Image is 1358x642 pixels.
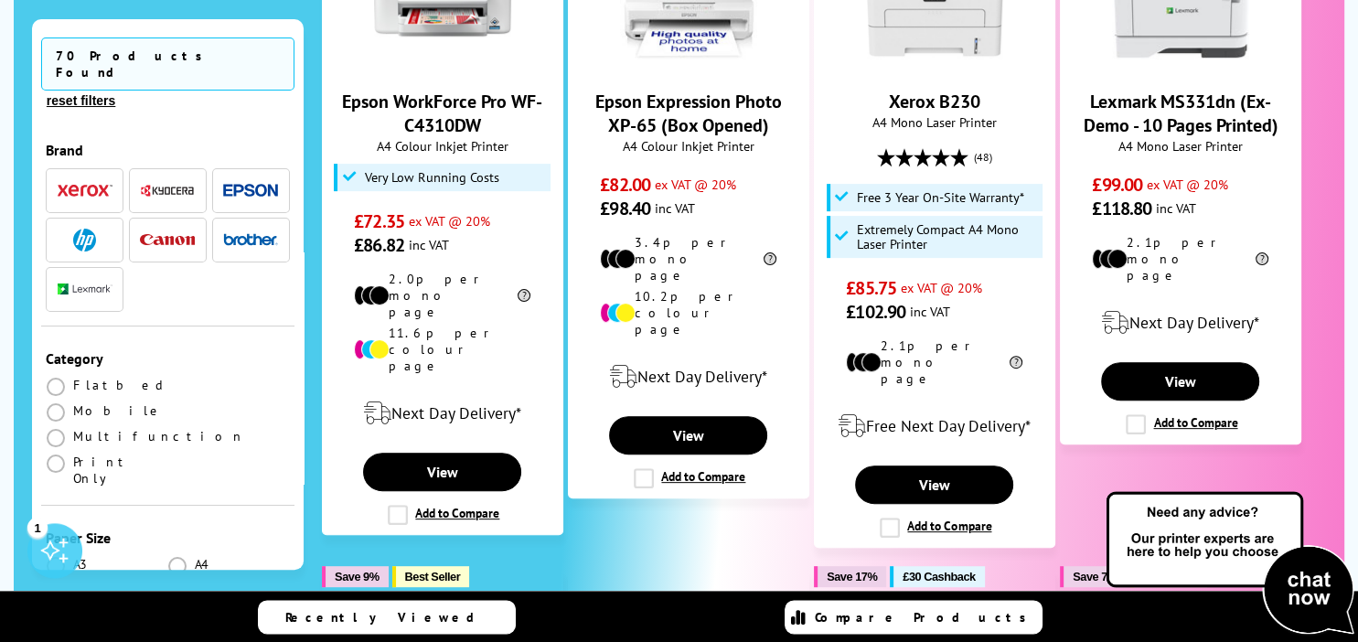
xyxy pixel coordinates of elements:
span: Compare Products [815,609,1036,626]
span: inc VAT [655,199,695,217]
div: modal_delivery [1070,297,1291,348]
button: Save 9% [322,566,388,587]
button: Save 17% [814,566,886,587]
span: ex VAT @ 20% [655,176,736,193]
a: View [855,465,1013,504]
button: Save 7% [1060,566,1126,587]
button: reset filters [41,91,121,108]
span: A4 Colour Inkjet Printer [332,137,553,155]
li: 2.1p per mono page [846,337,1022,387]
span: A4 [195,555,211,572]
span: Mobile [73,401,164,418]
button: Xerox [52,177,118,202]
button: HP [52,227,118,251]
li: 3.4p per mono page [600,234,776,284]
div: Brand [46,140,290,158]
button: Epson [218,177,283,202]
span: £86.82 [354,233,404,257]
span: £98.40 [600,197,650,220]
span: Very Low Running Costs [364,170,498,185]
span: inc VAT [1156,199,1196,217]
li: 2.0p per mono page [354,271,530,320]
span: ex VAT @ 20% [409,212,490,230]
img: Canon [140,233,195,245]
span: £82.00 [600,173,650,197]
span: ex VAT @ 20% [1147,176,1228,193]
li: 2.1p per mono page [1092,234,1268,284]
button: £30 Cashback [890,566,984,587]
li: 10.2p per colour page [600,288,776,337]
span: inc VAT [409,236,449,253]
a: View [609,416,767,455]
img: HP [73,228,96,251]
span: £99.00 [1092,173,1142,197]
div: Category [46,348,290,367]
div: modal_delivery [332,388,553,439]
div: modal_delivery [824,401,1045,452]
span: Free 3 Year On-Site Warranty* [857,190,1024,205]
span: A4 Mono Laser Printer [1070,137,1291,155]
img: Xerox [58,184,112,197]
span: £118.80 [1092,197,1151,220]
span: £30 Cashback [903,570,975,583]
a: Epson Expression Photo XP-65 (Box Opened) [595,90,782,137]
a: Lexmark MS331dn (Ex-Demo - 10 Pages Printed) [1112,57,1249,75]
label: Add to Compare [388,505,499,525]
span: inc VAT [910,303,950,320]
span: ex VAT @ 20% [901,279,982,296]
span: (48) [973,140,991,175]
button: Best Seller [392,566,470,587]
span: Recently Viewed [285,609,493,626]
a: Epson WorkForce Pro WF-C4310DW [374,57,511,75]
a: Recently Viewed [258,600,516,634]
span: 70 Products Found [41,37,294,90]
span: Print Only [73,453,168,486]
label: Add to Compare [634,468,745,488]
div: Paper Size [46,528,290,546]
span: Extremely Compact A4 Mono Laser Printer [857,222,1039,251]
div: modal_delivery [578,351,799,402]
span: Save 7% [1073,570,1117,583]
a: Lexmark MS331dn (Ex-Demo - 10 Pages Printed) [1083,90,1278,137]
a: Epson Expression Photo XP-65 (Box Opened) [620,57,757,75]
button: Brother [218,227,283,251]
a: View [1101,362,1259,401]
span: A4 Mono Laser Printer [824,113,1045,131]
span: Best Seller [405,570,461,583]
img: Kyocera [140,183,195,197]
button: Canon [134,227,200,251]
span: Flatbed [73,376,169,392]
a: Compare Products [785,600,1043,634]
span: £72.35 [354,209,404,233]
span: £102.90 [846,300,905,324]
a: Xerox B230 [889,90,980,113]
button: Lexmark [52,276,118,301]
span: £85.75 [846,276,896,300]
img: Open Live Chat window [1102,488,1358,638]
div: 1 [27,517,48,537]
img: Epson [223,183,278,197]
a: Epson WorkForce Pro WF-C4310DW [342,90,542,137]
span: A4 Colour Inkjet Printer [578,137,799,155]
span: Save 17% [827,570,877,583]
a: View [363,453,521,491]
span: Save 9% [335,570,379,583]
img: Lexmark [58,284,112,294]
img: Brother [223,232,278,245]
li: 11.6p per colour page [354,325,530,374]
label: Add to Compare [1126,414,1237,434]
button: Kyocera [134,177,200,202]
label: Add to Compare [880,518,991,538]
span: Multifunction [73,427,245,444]
a: Xerox B230 [866,57,1003,75]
